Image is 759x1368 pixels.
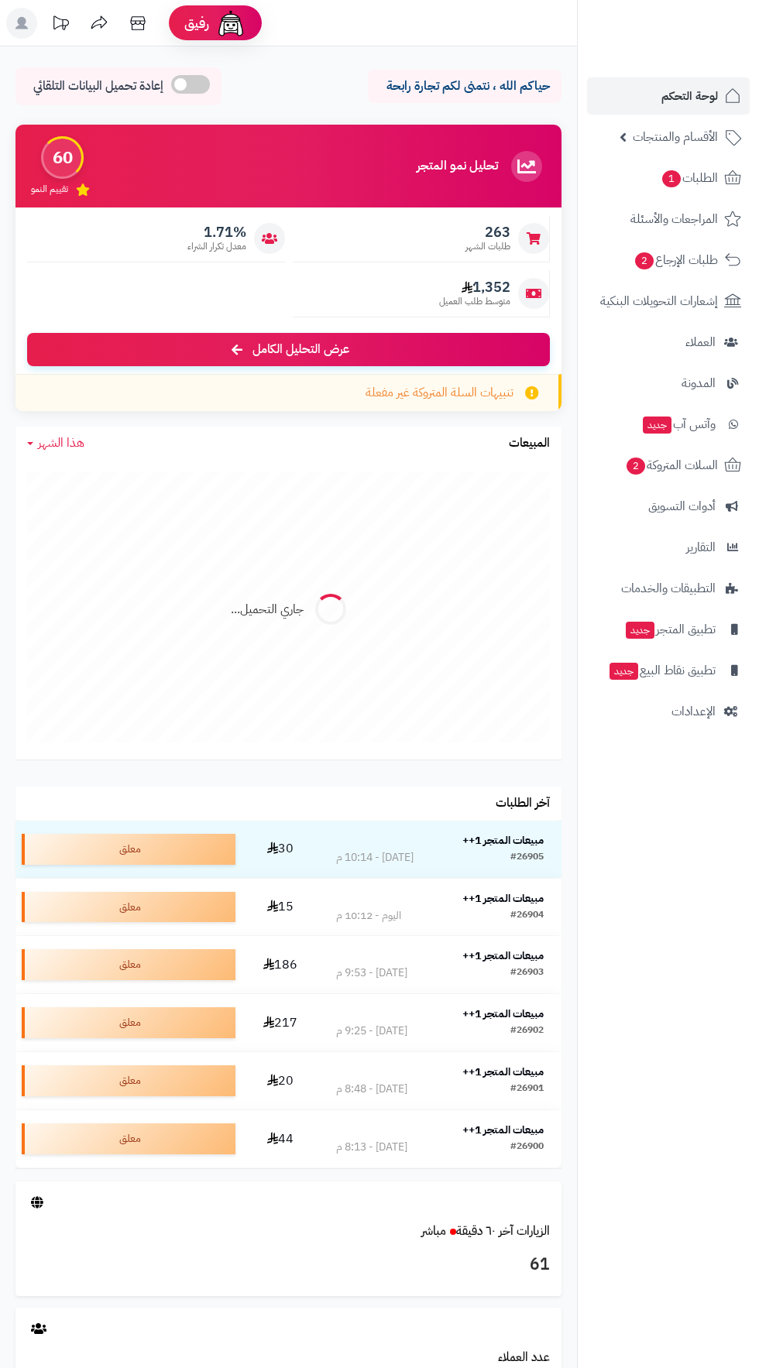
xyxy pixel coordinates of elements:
[587,693,750,730] a: الإعدادات
[336,1082,407,1097] div: [DATE] - 8:48 م
[587,406,750,443] a: وآتس آبجديد
[27,1252,550,1278] h3: 61
[621,578,716,599] span: التطبيقات والخدمات
[587,283,750,320] a: إشعارات التحويلات البنكية
[462,1064,544,1080] strong: مبيعات المتجر 1++
[465,224,510,241] span: 263
[587,201,750,238] a: المراجعات والأسئلة
[587,242,750,279] a: طلبات الإرجاع2
[379,77,550,95] p: حياكم الله ، نتمنى لكم تجارة رابحة
[626,622,654,639] span: جديد
[654,12,744,44] img: logo-2.png
[627,458,645,475] span: 2
[27,333,550,366] a: عرض التحليل الكامل
[682,372,716,394] span: المدونة
[496,797,550,811] h3: آخر الطلبات
[510,1140,544,1155] div: #26900
[336,850,414,866] div: [DATE] - 10:14 م
[587,611,750,648] a: تطبيق المتجرجديد
[587,570,750,607] a: التطبيقات والخدمات
[336,1023,407,1039] div: [DATE] - 9:25 م
[38,434,84,452] span: هذا الشهر
[462,832,544,849] strong: مبيعات المتجر 1++
[510,850,544,866] div: #26905
[608,660,716,681] span: تطبيق نقاط البيع
[22,834,235,865] div: معلق
[215,8,246,39] img: ai-face.png
[242,1052,319,1109] td: 20
[336,965,407,981] div: [DATE] - 9:53 م
[439,279,510,296] span: 1,352
[417,159,498,173] h3: تحليل نمو المتجر
[648,495,716,517] span: أدوات التسويق
[625,454,718,476] span: السلات المتروكة
[686,537,716,558] span: التقارير
[462,1006,544,1022] strong: مبيعات المتجر 1++
[421,1222,550,1240] a: الزيارات آخر ٦٠ دقيقةمباشر
[685,331,716,353] span: العملاء
[22,892,235,923] div: معلق
[587,324,750,361] a: العملاء
[510,1082,544,1097] div: #26901
[252,341,349,358] span: عرض التحليل الكامل
[41,8,80,43] a: تحديثات المنصة
[587,652,750,689] a: تطبيق نقاط البيعجديد
[671,701,716,722] span: الإعدادات
[662,170,681,187] span: 1
[462,890,544,907] strong: مبيعات المتجر 1++
[187,224,246,241] span: 1.71%
[231,601,304,619] div: جاري التحميل...
[439,295,510,308] span: متوسط طلب العميل
[498,1348,550,1366] a: عدد العملاء
[31,183,68,196] span: تقييم النمو
[587,488,750,525] a: أدوات التسويق
[661,167,718,189] span: الطلبات
[242,879,319,936] td: 15
[22,1065,235,1096] div: معلق
[635,252,654,269] span: 2
[510,1023,544,1039] div: #26902
[510,965,544,981] div: #26903
[27,434,84,452] a: هذا الشهر
[336,908,401,924] div: اليوم - 10:12 م
[643,417,671,434] span: جديد
[33,77,163,95] span: إعادة تحميل البيانات التلقائي
[509,437,550,451] h3: المبيعات
[22,949,235,980] div: معلق
[366,384,513,402] span: تنبيهات السلة المتروكة غير مفعلة
[187,240,246,253] span: معدل تكرار الشراء
[661,85,718,107] span: لوحة التحكم
[510,908,544,924] div: #26904
[22,1007,235,1038] div: معلق
[587,365,750,402] a: المدونة
[421,1222,446,1240] small: مباشر
[22,1123,235,1154] div: معلق
[587,77,750,115] a: لوحة التحكم
[600,290,718,312] span: إشعارات التحويلات البنكية
[184,14,209,33] span: رفيق
[610,663,638,680] span: جديد
[624,619,716,640] span: تطبيق المتجر
[465,240,510,253] span: طلبات الشهر
[462,948,544,964] strong: مبيعات المتجر 1++
[630,208,718,230] span: المراجعات والأسئلة
[336,1140,407,1155] div: [DATE] - 8:13 م
[242,994,319,1051] td: 217
[242,1110,319,1167] td: 44
[587,447,750,484] a: السلات المتروكة2
[242,821,319,878] td: 30
[462,1122,544,1138] strong: مبيعات المتجر 1++
[242,936,319,993] td: 186
[587,529,750,566] a: التقارير
[634,249,718,271] span: طلبات الإرجاع
[633,126,718,148] span: الأقسام والمنتجات
[587,159,750,197] a: الطلبات1
[641,413,716,435] span: وآتس آب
